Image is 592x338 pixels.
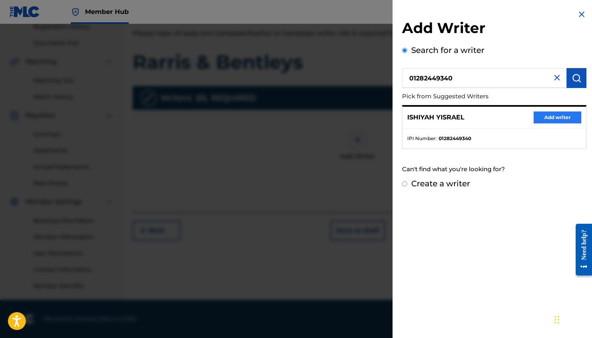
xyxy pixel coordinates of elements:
img: close [552,73,562,82]
label: Search for a writer [411,45,484,55]
h2: Add Writer [402,19,586,39]
iframe: Resource Center [570,216,592,284]
input: Search writer's name or IPI Number [402,68,567,88]
div: Can't find what you're looking for? [402,161,586,178]
strong: 01282449340 [439,135,471,142]
span: Member Hub [85,7,129,16]
button: Add writer [534,111,581,123]
span: IPI Number : [407,135,437,142]
img: Search Works [572,73,581,83]
img: Top Rightsholder [71,7,80,17]
p: Pick from Suggested Writers [402,88,541,105]
img: MLC Logo [10,6,40,18]
label: Create a writer [411,179,470,188]
iframe: Chat Widget [552,300,592,338]
p: ISHIYAH YISRAEL [407,113,464,122]
div: Drag [555,308,559,332]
